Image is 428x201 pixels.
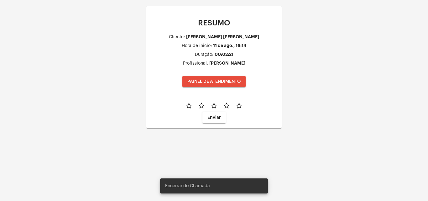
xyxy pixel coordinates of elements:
[183,61,208,66] div: Profissional:
[187,79,241,84] span: PAINEL DE ATENDIMENTO
[207,115,221,120] span: Enviar
[235,102,243,109] mat-icon: star_border
[215,52,233,57] div: 00:02:21
[210,102,218,109] mat-icon: star_border
[185,102,193,109] mat-icon: star_border
[202,112,226,123] button: Enviar
[151,19,277,27] p: RESUMO
[198,102,205,109] mat-icon: star_border
[213,43,246,48] div: 11 de ago., 16:14
[186,34,259,39] div: [PERSON_NAME] [PERSON_NAME]
[209,61,245,66] div: [PERSON_NAME]
[169,35,185,40] div: Cliente:
[223,102,230,109] mat-icon: star_border
[182,44,212,48] div: Hora de inicio:
[165,183,210,189] span: Encerrando Chamada
[195,52,213,57] div: Duração:
[182,76,246,87] button: PAINEL DE ATENDIMENTO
